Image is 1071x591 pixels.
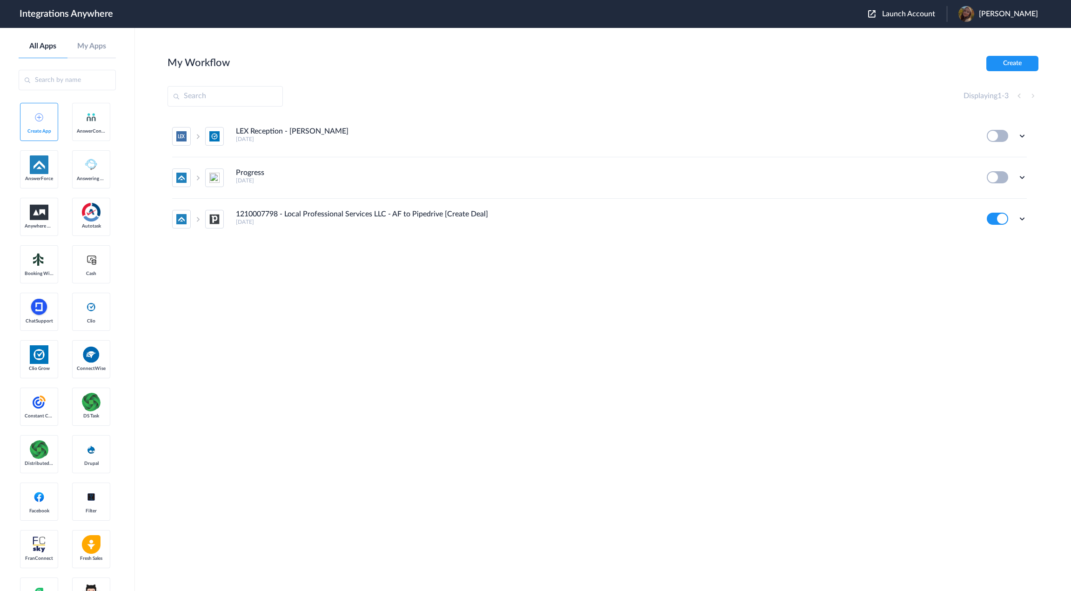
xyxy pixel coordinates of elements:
h5: [DATE] [236,219,974,225]
img: sd4.jpg [958,6,974,22]
h4: Progress [236,168,264,177]
img: facebook-logo.svg [33,491,45,503]
img: drupal-logo.svg [86,444,97,455]
img: aww.png [30,205,48,220]
span: Autotask [77,223,106,229]
h2: My Workflow [167,57,230,69]
span: Drupal [77,461,106,466]
span: 1 [997,92,1002,100]
h5: [DATE] [236,136,974,142]
span: 3 [1004,92,1009,100]
img: autotask.png [82,203,100,222]
span: Clio Grow [25,366,54,371]
h4: LEX Reception - [PERSON_NAME] [236,127,348,136]
span: DS Task [77,413,106,419]
img: FranConnect.png [30,535,48,554]
span: Fresh Sales [77,556,106,561]
span: Anywhere Works [25,223,54,229]
span: Cash [77,271,106,276]
img: distributedSource.png [82,393,100,411]
img: launch-acct-icon.svg [868,10,876,18]
span: [PERSON_NAME] [979,10,1038,19]
input: Search [167,86,283,107]
span: AnswerForce [25,176,54,181]
img: cash-logo.svg [86,254,97,265]
img: answerconnect-logo.svg [86,112,97,123]
input: Search by name [19,70,116,90]
img: Setmore_Logo.svg [30,251,48,268]
span: Booking Widget [25,271,54,276]
span: Launch Account [882,10,935,18]
span: AnswerConnect [77,128,106,134]
h1: Integrations Anywhere [20,8,113,20]
span: Constant Contact [25,413,54,419]
img: add-icon.svg [35,113,43,121]
h4: 1210007798 - Local Professional Services LLC - AF to Pipedrive [Create Deal] [236,210,488,219]
span: Answering Service [77,176,106,181]
span: ChatSupport [25,318,54,324]
span: Clio [77,318,106,324]
h5: [DATE] [236,177,974,184]
span: Facebook [25,508,54,514]
img: freshsales.png [82,535,100,554]
span: Distributed Source [25,461,54,466]
button: Create [986,56,1038,71]
img: Clio.jpg [30,345,48,364]
img: filter.png [82,489,100,505]
img: chatsupport-icon.svg [30,298,48,316]
button: Launch Account [868,10,947,19]
a: All Apps [19,42,67,51]
span: ConnectWise [77,366,106,371]
span: Filter [77,508,106,514]
img: connectwise.png [82,345,100,363]
span: FranConnect [25,556,54,561]
img: Answering_service.png [82,155,100,174]
a: My Apps [67,42,116,51]
img: clio-logo.svg [86,302,97,313]
h4: Displaying - [964,92,1009,101]
img: af-app-logo.svg [30,155,48,174]
span: Create App [25,128,54,134]
img: distributedSource.png [30,440,48,459]
img: constant-contact.svg [30,393,48,411]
